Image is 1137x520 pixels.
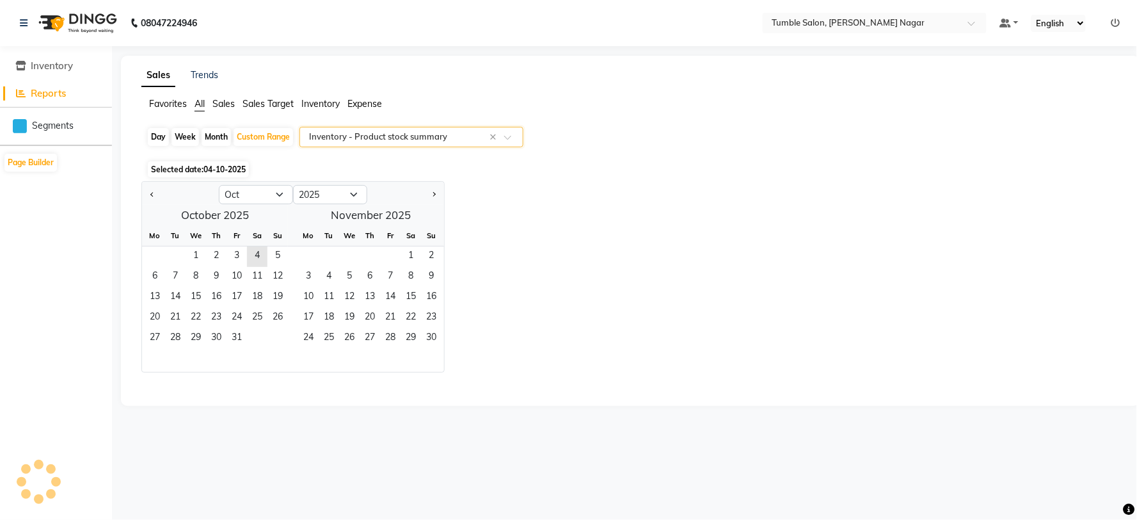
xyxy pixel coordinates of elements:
span: 7 [380,267,401,288]
div: Day [148,128,169,146]
span: 11 [319,288,339,308]
div: Friday, October 24, 2025 [227,308,247,329]
span: Inventory [31,60,73,72]
div: Saturday, October 4, 2025 [247,247,267,267]
div: Tuesday, November 18, 2025 [319,308,339,329]
div: Friday, November 14, 2025 [380,288,401,308]
span: 5 [339,267,360,288]
div: Thursday, October 9, 2025 [206,267,227,288]
div: Monday, November 3, 2025 [298,267,319,288]
div: Monday, November 24, 2025 [298,329,319,349]
span: 15 [186,288,206,308]
div: Monday, October 20, 2025 [145,308,165,329]
span: 10 [298,288,319,308]
div: Thursday, November 13, 2025 [360,288,380,308]
span: 8 [401,267,421,288]
span: 30 [206,329,227,349]
span: 11 [247,267,267,288]
div: Friday, November 7, 2025 [380,267,401,288]
a: Sales [141,64,175,87]
div: Sunday, October 5, 2025 [267,247,288,267]
div: Saturday, November 29, 2025 [401,329,421,349]
span: 23 [421,308,441,329]
img: logo [33,5,120,41]
b: 08047224946 [141,5,197,41]
span: 14 [165,288,186,308]
div: Friday, October 3, 2025 [227,247,247,267]
span: 20 [360,308,380,329]
div: Tu [165,225,186,246]
span: 2 [206,247,227,267]
div: Saturday, November 1, 2025 [401,247,421,267]
div: Wednesday, November 26, 2025 [339,329,360,349]
span: 24 [298,329,319,349]
div: Saturday, October 18, 2025 [247,288,267,308]
div: Sunday, November 9, 2025 [421,267,441,288]
div: Fr [380,225,401,246]
span: 04-10-2025 [203,165,246,174]
span: 20 [145,308,165,329]
span: 29 [186,329,206,349]
span: 2 [421,247,441,267]
button: Next month [429,184,439,205]
span: 9 [421,267,441,288]
div: Tuesday, November 11, 2025 [319,288,339,308]
div: Thursday, October 30, 2025 [206,329,227,349]
span: 17 [298,308,319,329]
div: Sunday, October 26, 2025 [267,308,288,329]
select: Select year [293,185,367,204]
span: Clear all [489,131,500,144]
div: Saturday, October 11, 2025 [247,267,267,288]
div: Mo [145,225,165,246]
span: 17 [227,288,247,308]
div: Saturday, November 8, 2025 [401,267,421,288]
span: 14 [380,288,401,308]
span: 13 [360,288,380,308]
span: 9 [206,267,227,288]
span: 18 [247,288,267,308]
div: Saturday, November 15, 2025 [401,288,421,308]
span: 13 [145,288,165,308]
div: We [186,225,206,246]
a: Trends [191,69,218,81]
span: 28 [380,329,401,349]
div: Wednesday, October 1, 2025 [186,247,206,267]
div: Friday, November 28, 2025 [380,329,401,349]
div: Sunday, October 12, 2025 [267,267,288,288]
span: 8 [186,267,206,288]
span: 16 [206,288,227,308]
div: Tuesday, November 25, 2025 [319,329,339,349]
div: Thursday, October 16, 2025 [206,288,227,308]
span: 12 [339,288,360,308]
div: Monday, October 27, 2025 [145,329,165,349]
button: Page Builder [4,154,57,172]
div: Wednesday, November 5, 2025 [339,267,360,288]
span: Favorites [149,98,187,110]
span: Sales [212,98,235,110]
div: Sunday, November 30, 2025 [421,329,441,349]
button: Previous month [147,184,157,205]
span: 3 [298,267,319,288]
div: Th [360,225,380,246]
a: Inventory [3,59,109,74]
span: All [195,98,205,110]
div: Sa [247,225,267,246]
span: 16 [421,288,441,308]
div: Custom Range [234,128,293,146]
div: Saturday, November 22, 2025 [401,308,421,329]
span: 26 [339,329,360,349]
span: 21 [165,308,186,329]
span: 24 [227,308,247,329]
span: 10 [227,267,247,288]
div: Wednesday, October 8, 2025 [186,267,206,288]
div: Friday, October 17, 2025 [227,288,247,308]
span: 3 [227,247,247,267]
div: Tuesday, October 14, 2025 [165,288,186,308]
div: Mo [298,225,319,246]
div: Month [202,128,231,146]
span: 1 [401,247,421,267]
span: 19 [267,288,288,308]
span: 18 [319,308,339,329]
div: Sunday, October 19, 2025 [267,288,288,308]
span: 29 [401,329,421,349]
